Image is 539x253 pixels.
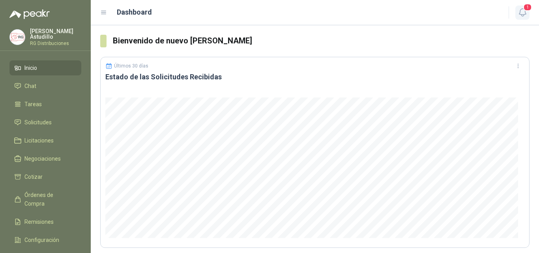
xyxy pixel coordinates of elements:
button: 1 [515,6,530,20]
p: Últimos 30 días [114,63,148,69]
span: Cotizar [24,172,43,181]
span: Solicitudes [24,118,52,127]
h3: Estado de las Solicitudes Recibidas [105,72,524,82]
span: Inicio [24,64,37,72]
p: RG Distribuciones [30,41,81,46]
a: Licitaciones [9,133,81,148]
a: Negociaciones [9,151,81,166]
a: Órdenes de Compra [9,187,81,211]
a: Configuración [9,232,81,247]
span: Chat [24,82,36,90]
a: Cotizar [9,169,81,184]
span: Configuración [24,236,59,244]
img: Company Logo [10,30,25,45]
a: Remisiones [9,214,81,229]
p: [PERSON_NAME] Astudillo [30,28,81,39]
a: Inicio [9,60,81,75]
span: Órdenes de Compra [24,191,74,208]
span: Remisiones [24,217,54,226]
img: Logo peakr [9,9,50,19]
a: Tareas [9,97,81,112]
a: Solicitudes [9,115,81,130]
span: Licitaciones [24,136,54,145]
h1: Dashboard [117,7,152,18]
span: Negociaciones [24,154,61,163]
span: 1 [523,4,532,11]
h3: Bienvenido de nuevo [PERSON_NAME] [113,35,530,47]
a: Chat [9,79,81,94]
span: Tareas [24,100,42,109]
